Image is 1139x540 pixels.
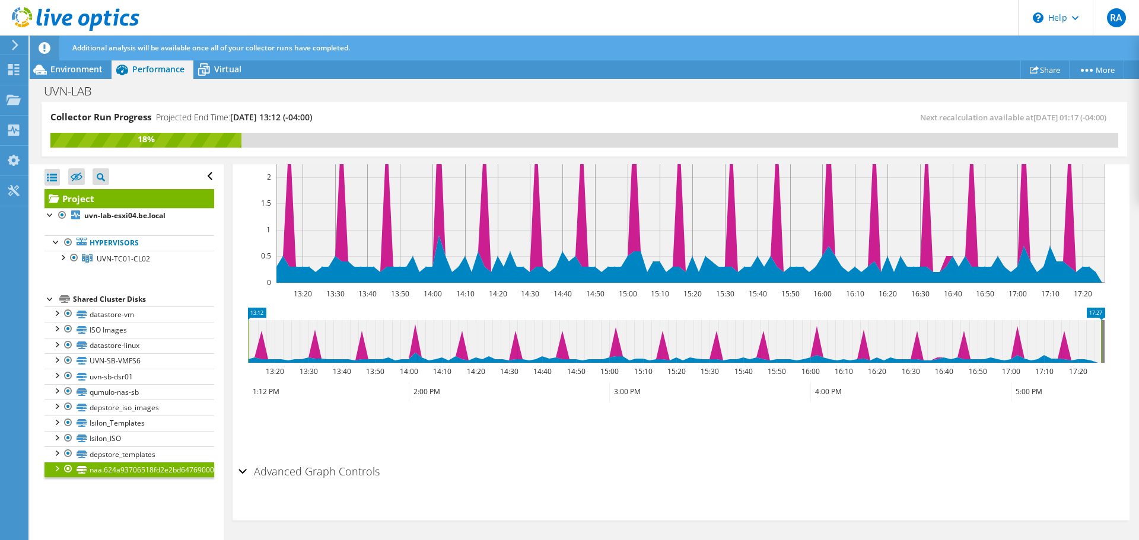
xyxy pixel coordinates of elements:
[230,111,312,123] span: [DATE] 13:12 (-04:00)
[72,43,350,53] span: Additional analysis will be available once all of your collector runs have completed.
[500,366,518,376] text: 14:30
[1074,289,1092,299] text: 17:20
[911,289,930,299] text: 16:30
[44,416,214,431] a: Isilon_Templates
[1107,8,1126,27] span: RA
[1033,12,1043,23] svg: \n
[1020,60,1070,79] a: Share
[400,366,418,376] text: 14:00
[521,289,539,299] text: 14:30
[768,366,786,376] text: 15:50
[433,366,451,376] text: 14:10
[50,63,103,75] span: Environment
[238,459,380,483] h2: Advanced Graph Controls
[73,292,214,306] div: Shared Cluster Disks
[424,289,442,299] text: 14:00
[132,63,184,75] span: Performance
[467,366,485,376] text: 14:20
[214,63,241,75] span: Virtual
[44,189,214,208] a: Project
[920,112,1112,123] span: Next recalculation available at
[667,366,686,376] text: 15:20
[976,289,994,299] text: 16:50
[553,289,572,299] text: 14:40
[300,366,318,376] text: 13:30
[634,366,653,376] text: 15:10
[391,289,409,299] text: 13:50
[456,289,475,299] text: 14:10
[44,306,214,322] a: datastore-vm
[44,353,214,369] a: UVN-SB-VMFS6
[326,289,345,299] text: 13:30
[84,210,166,221] b: uvn-lab-esxi04.be.local
[1069,366,1087,376] text: 17:20
[156,111,312,124] h4: Projected End Time:
[944,289,962,299] text: 16:40
[619,289,637,299] text: 15:00
[683,289,702,299] text: 15:20
[261,251,271,261] text: 0.5
[533,366,552,376] text: 14:40
[868,366,886,376] text: 16:20
[267,277,271,287] text: 0
[97,254,150,264] span: UVN-TC01-CL02
[567,366,586,376] text: 14:50
[879,289,897,299] text: 16:20
[44,251,214,266] a: UVN-TC01-CL02
[813,289,832,299] text: 16:00
[39,85,110,98] h1: UVN-LAB
[44,400,214,415] a: depstore_iso_images
[44,431,214,446] a: Isilon_ISO
[651,289,669,299] text: 15:10
[44,446,214,462] a: depstore_templates
[1041,289,1060,299] text: 17:10
[1033,112,1106,123] span: [DATE] 01:17 (-04:00)
[781,289,800,299] text: 15:50
[358,289,377,299] text: 13:40
[701,366,719,376] text: 15:30
[44,369,214,384] a: uvn-sb-dsr01
[716,289,734,299] text: 15:30
[44,384,214,400] a: qumulo-nas-sb
[1035,366,1054,376] text: 17:10
[846,289,864,299] text: 16:10
[44,235,214,251] a: Hypervisors
[969,366,987,376] text: 16:50
[1069,60,1124,79] a: More
[261,198,271,208] text: 1.5
[835,366,853,376] text: 16:10
[749,289,767,299] text: 15:40
[935,366,953,376] text: 16:40
[801,366,820,376] text: 16:00
[44,208,214,223] a: uvn-lab-esxi04.be.local
[266,366,284,376] text: 13:20
[366,366,384,376] text: 13:50
[44,322,214,337] a: ISO Images
[266,225,271,235] text: 1
[44,338,214,353] a: datastore-linux
[267,172,271,182] text: 2
[44,462,214,477] a: naa.624a93706518fd2e2bd6476900014f84
[489,289,507,299] text: 14:20
[333,366,351,376] text: 13:40
[600,366,619,376] text: 15:00
[1002,366,1020,376] text: 17:00
[1008,289,1027,299] text: 17:00
[734,366,753,376] text: 15:40
[50,133,241,146] div: 18%
[586,289,605,299] text: 14:50
[902,366,920,376] text: 16:30
[294,289,312,299] text: 13:20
